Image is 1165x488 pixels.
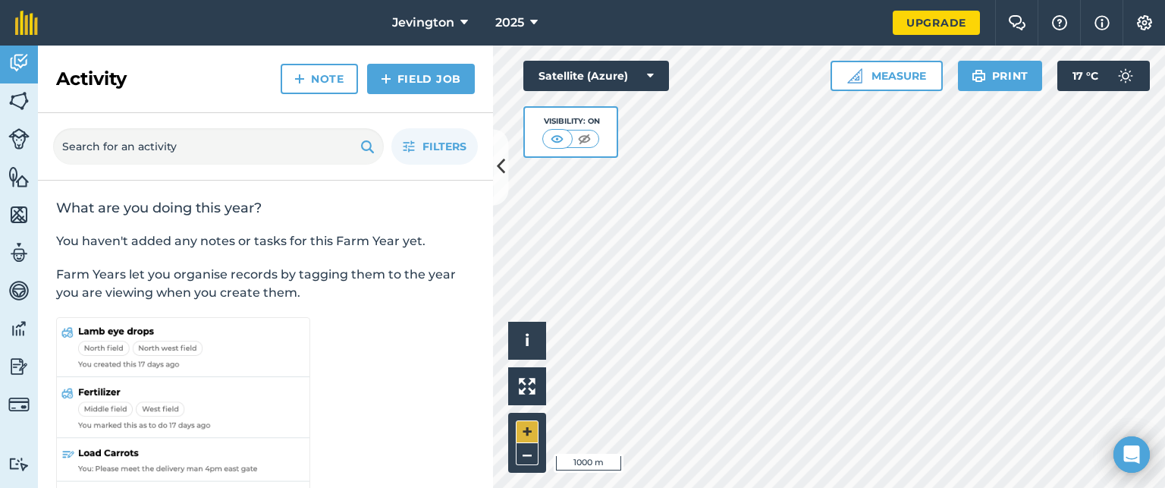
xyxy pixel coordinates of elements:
[8,241,30,264] img: svg+xml;base64,PD94bWwgdmVyc2lvbj0iMS4wIiBlbmNvZGluZz0idXRmLTgiPz4KPCEtLSBHZW5lcmF0b3I6IEFkb2JlIE...
[495,14,524,32] span: 2025
[8,165,30,188] img: svg+xml;base64,PHN2ZyB4bWxucz0iaHR0cDovL3d3dy53My5vcmcvMjAwMC9zdmciIHdpZHRoPSI1NiIgaGVpZ2h0PSI2MC...
[1113,436,1150,473] div: Open Intercom Messenger
[508,322,546,360] button: i
[8,355,30,378] img: svg+xml;base64,PD94bWwgdmVyc2lvbj0iMS4wIiBlbmNvZGluZz0idXRmLTgiPz4KPCEtLSBHZW5lcmF0b3I6IEFkb2JlIE...
[1135,15,1154,30] img: A cog icon
[294,70,305,88] img: svg+xml;base64,PHN2ZyB4bWxucz0iaHR0cDovL3d3dy53My5vcmcvMjAwMC9zdmciIHdpZHRoPSIxNCIgaGVpZ2h0PSIyNC...
[958,61,1043,91] button: Print
[391,128,478,165] button: Filters
[516,420,539,443] button: +
[8,317,30,340] img: svg+xml;base64,PD94bWwgdmVyc2lvbj0iMS4wIiBlbmNvZGluZz0idXRmLTgiPz4KPCEtLSBHZW5lcmF0b3I6IEFkb2JlIE...
[56,232,475,250] p: You haven't added any notes or tasks for this Farm Year yet.
[1110,61,1141,91] img: svg+xml;base64,PD94bWwgdmVyc2lvbj0iMS4wIiBlbmNvZGluZz0idXRmLTgiPz4KPCEtLSBHZW5lcmF0b3I6IEFkb2JlIE...
[523,61,669,91] button: Satellite (Azure)
[367,64,475,94] a: Field Job
[519,378,535,395] img: Four arrows, one pointing top left, one top right, one bottom right and the last bottom left
[8,90,30,112] img: svg+xml;base64,PHN2ZyB4bWxucz0iaHR0cDovL3d3dy53My5vcmcvMjAwMC9zdmciIHdpZHRoPSI1NiIgaGVpZ2h0PSI2MC...
[1094,14,1110,32] img: svg+xml;base64,PHN2ZyB4bWxucz0iaHR0cDovL3d3dy53My5vcmcvMjAwMC9zdmciIHdpZHRoPSIxNyIgaGVpZ2h0PSIxNy...
[281,64,358,94] a: Note
[972,67,986,85] img: svg+xml;base64,PHN2ZyB4bWxucz0iaHR0cDovL3d3dy53My5vcmcvMjAwMC9zdmciIHdpZHRoPSIxOSIgaGVpZ2h0PSIyNC...
[1050,15,1069,30] img: A question mark icon
[8,394,30,415] img: svg+xml;base64,PD94bWwgdmVyc2lvbj0iMS4wIiBlbmNvZGluZz0idXRmLTgiPz4KPCEtLSBHZW5lcmF0b3I6IEFkb2JlIE...
[831,61,943,91] button: Measure
[8,457,30,471] img: svg+xml;base64,PD94bWwgdmVyc2lvbj0iMS4wIiBlbmNvZGluZz0idXRmLTgiPz4KPCEtLSBHZW5lcmF0b3I6IEFkb2JlIE...
[381,70,391,88] img: svg+xml;base64,PHN2ZyB4bWxucz0iaHR0cDovL3d3dy53My5vcmcvMjAwMC9zdmciIHdpZHRoPSIxNCIgaGVpZ2h0PSIyNC...
[542,115,600,128] div: Visibility: On
[1057,61,1150,91] button: 17 °C
[893,11,980,35] a: Upgrade
[15,11,38,35] img: fieldmargin Logo
[392,14,454,32] span: Jevington
[575,131,594,146] img: svg+xml;base64,PHN2ZyB4bWxucz0iaHR0cDovL3d3dy53My5vcmcvMjAwMC9zdmciIHdpZHRoPSI1MCIgaGVpZ2h0PSI0MC...
[8,203,30,226] img: svg+xml;base64,PHN2ZyB4bWxucz0iaHR0cDovL3d3dy53My5vcmcvMjAwMC9zdmciIHdpZHRoPSI1NiIgaGVpZ2h0PSI2MC...
[56,67,127,91] h2: Activity
[1008,15,1026,30] img: Two speech bubbles overlapping with the left bubble in the forefront
[1072,61,1098,91] span: 17 ° C
[516,443,539,465] button: –
[847,68,862,83] img: Ruler icon
[525,331,529,350] span: i
[422,138,466,155] span: Filters
[8,128,30,150] img: svg+xml;base64,PD94bWwgdmVyc2lvbj0iMS4wIiBlbmNvZGluZz0idXRmLTgiPz4KPCEtLSBHZW5lcmF0b3I6IEFkb2JlIE...
[360,137,375,156] img: svg+xml;base64,PHN2ZyB4bWxucz0iaHR0cDovL3d3dy53My5vcmcvMjAwMC9zdmciIHdpZHRoPSIxOSIgaGVpZ2h0PSIyNC...
[56,266,475,302] p: Farm Years let you organise records by tagging them to the year you are viewing when you create t...
[53,128,384,165] input: Search for an activity
[56,199,475,217] h2: What are you doing this year?
[8,52,30,74] img: svg+xml;base64,PD94bWwgdmVyc2lvbj0iMS4wIiBlbmNvZGluZz0idXRmLTgiPz4KPCEtLSBHZW5lcmF0b3I6IEFkb2JlIE...
[8,279,30,302] img: svg+xml;base64,PD94bWwgdmVyc2lvbj0iMS4wIiBlbmNvZGluZz0idXRmLTgiPz4KPCEtLSBHZW5lcmF0b3I6IEFkb2JlIE...
[548,131,567,146] img: svg+xml;base64,PHN2ZyB4bWxucz0iaHR0cDovL3d3dy53My5vcmcvMjAwMC9zdmciIHdpZHRoPSI1MCIgaGVpZ2h0PSI0MC...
